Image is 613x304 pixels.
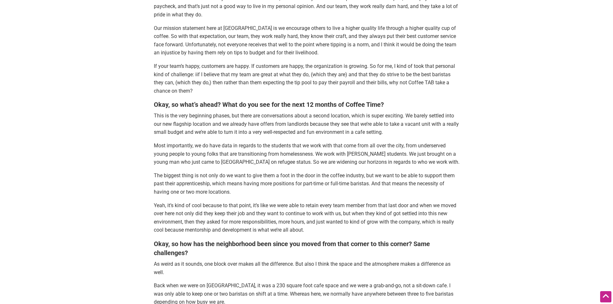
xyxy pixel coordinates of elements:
div: Scroll Back to Top [600,291,611,302]
p: The biggest thing is not only do we want to give them a foot in the door in the coffee industry, ... [154,171,460,196]
p: As weird as it sounds, one block over makes all the difference. But also I think the space and th... [154,260,460,276]
p: If your team’s happy, customers are happy. If customers are happy, the organization is growing. S... [154,62,460,95]
p: This is the very beginning phases, but there are conversations about a second location, which is ... [154,112,460,136]
strong: Okay, so how has the neighborhood been since you moved from that corner to this corner? Same chal... [154,240,430,257]
p: Yeah, it’s kind of cool because to that point, it’s like we were able to retain every team member... [154,201,460,234]
p: Most importantly, we do have data in regards to the students that we work with that come from all... [154,142,460,166]
strong: Okay, so what’s ahead? What do you see for the next 12 months of Coffee Time? [154,101,384,108]
p: Our mission statement here at [GEOGRAPHIC_DATA] is we encourage others to live a higher quality l... [154,24,460,57]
